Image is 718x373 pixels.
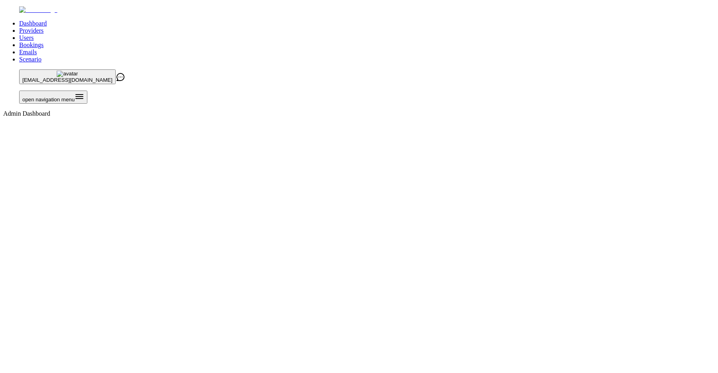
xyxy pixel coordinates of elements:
[19,56,41,63] a: Scenario
[19,91,87,104] button: Open menu
[19,69,116,84] button: avatar[EMAIL_ADDRESS][DOMAIN_NAME]
[19,20,47,27] a: Dashboard
[22,77,112,83] span: [EMAIL_ADDRESS][DOMAIN_NAME]
[19,41,43,48] a: Bookings
[22,97,75,103] span: open navigation menu
[3,110,715,117] main: Admin Dashboard
[19,49,37,55] a: Emails
[19,34,34,41] a: Users
[19,6,57,14] img: Fluum Logo
[57,71,78,77] img: avatar
[19,27,43,34] a: Providers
